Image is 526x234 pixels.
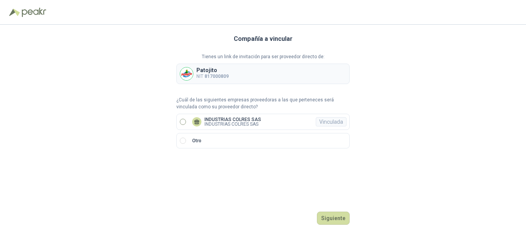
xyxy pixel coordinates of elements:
[204,117,261,122] p: INDUSTRIAS COLRES SAS
[234,34,293,44] h3: Compañía a vincular
[317,212,350,225] button: Siguiente
[22,8,46,17] img: Peakr
[180,67,193,80] img: Company Logo
[204,122,261,126] p: INDUSTRIAS COLRES SAS
[176,53,350,61] p: Tienes un link de invitación para ser proveedor directo de:
[9,8,20,16] img: Logo
[316,117,347,126] div: Vinculada
[192,137,201,145] p: Otro
[196,73,229,80] p: NIT
[176,96,350,111] p: ¿Cuál de las siguientes empresas proveedoras a las que perteneces será vinculada como su proveedo...
[204,74,229,79] b: 817000809
[196,67,229,73] p: Patojito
